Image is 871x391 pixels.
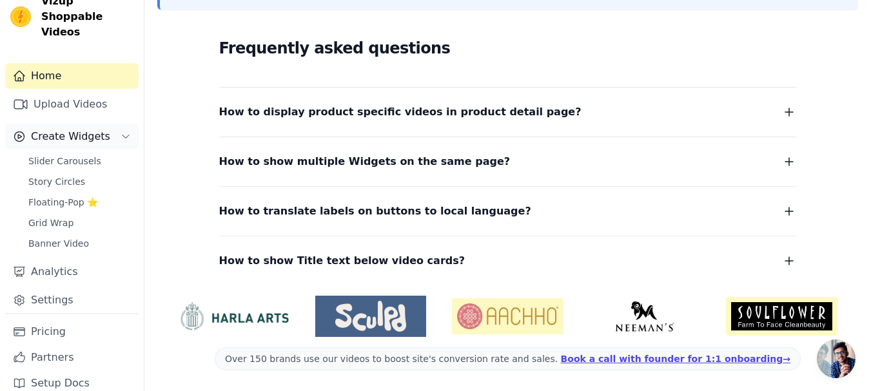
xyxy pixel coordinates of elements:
[5,124,139,149] button: Create Widgets
[21,234,139,253] a: Banner Video
[21,152,139,170] a: Slider Carousels
[219,202,797,220] button: How to translate labels on buttons to local language?
[21,214,139,232] a: Grid Wrap
[5,63,139,89] a: Home
[28,175,85,188] span: Story Circles
[452,298,563,334] img: Aachho
[219,252,465,270] span: How to show Title text below video cards?
[21,193,139,211] a: Floating-Pop ⭐
[5,319,139,345] a: Pricing
[28,196,98,209] span: Floating-Pop ⭐
[10,6,31,27] img: Vizup
[219,252,797,270] button: How to show Title text below video cards?
[5,259,139,285] a: Analytics
[315,301,427,332] img: Sculpd US
[219,202,531,220] span: How to translate labels on buttons to local language?
[5,91,139,117] a: Upload Videos
[5,287,139,313] a: Settings
[21,173,139,191] a: Story Circles
[5,345,139,370] a: Partners
[28,155,101,167] span: Slider Carousels
[178,301,289,331] img: HarlaArts
[219,103,582,121] span: How to display product specific videos in product detail page?
[817,339,856,378] a: Açık sohbet
[589,301,701,332] img: Neeman's
[726,297,837,335] img: Soulflower
[561,354,790,364] a: Book a call with founder for 1:1 onboarding
[219,103,797,121] button: How to display product specific videos in product detail page?
[31,129,110,144] span: Create Widgets
[219,153,511,171] span: How to show multiple Widgets on the same page?
[28,237,89,250] span: Banner Video
[219,153,797,171] button: How to show multiple Widgets on the same page?
[219,35,797,61] h2: Frequently asked questions
[28,216,73,229] span: Grid Wrap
